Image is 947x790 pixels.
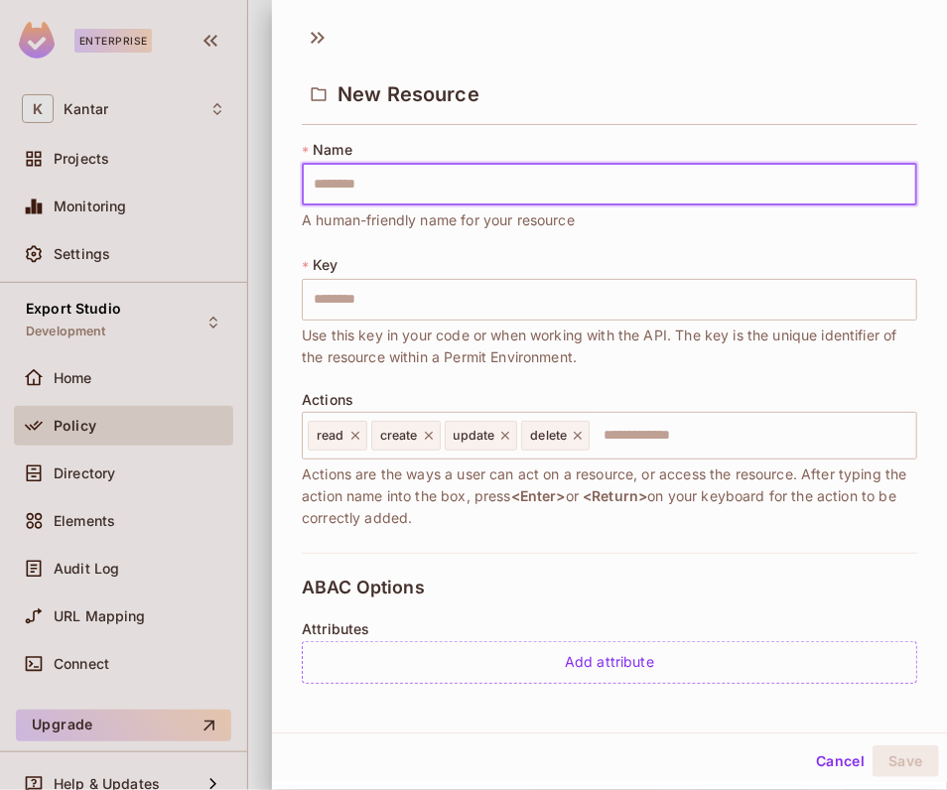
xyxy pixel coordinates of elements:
[338,82,479,106] span: New Resource
[808,745,873,777] button: Cancel
[308,421,367,451] div: read
[873,745,939,777] button: Save
[302,463,917,529] span: Actions are the ways a user can act on a resource, or access the resource. After typing the actio...
[302,641,917,684] div: Add attribute
[302,209,575,231] span: A human-friendly name for your resource
[302,325,917,368] span: Use this key in your code or when working with the API. The key is the unique identifier of the r...
[371,421,441,451] div: create
[302,578,425,597] span: ABAC Options
[302,392,353,408] span: Actions
[583,487,647,504] span: <Return>
[454,428,495,444] span: update
[511,487,566,504] span: <Enter>
[302,621,370,637] span: Attributes
[317,428,344,444] span: read
[521,421,590,451] div: delete
[530,428,567,444] span: delete
[445,421,518,451] div: update
[313,142,352,158] span: Name
[380,428,418,444] span: create
[313,257,338,273] span: Key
